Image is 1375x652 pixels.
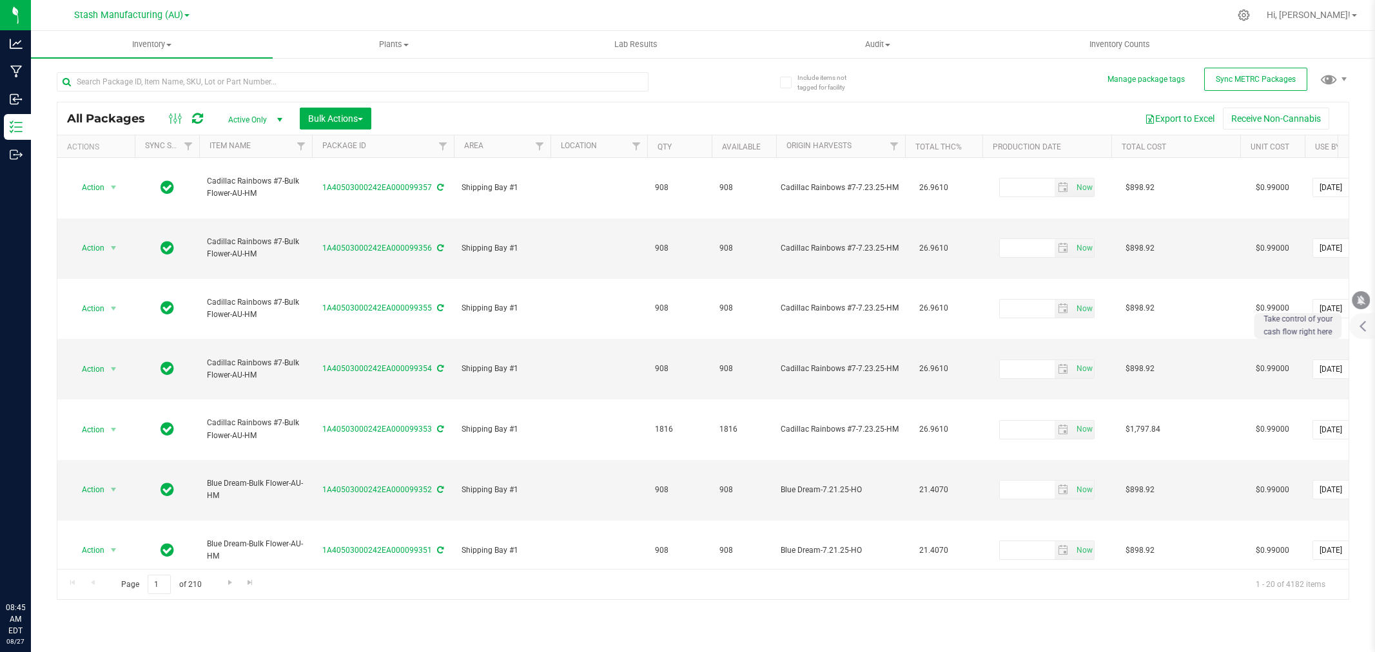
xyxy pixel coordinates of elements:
[529,135,551,157] a: Filter
[220,575,239,592] a: Go to the next page
[464,141,483,150] a: Area
[1136,108,1223,129] button: Export to Excel
[1073,239,1094,257] span: select
[291,135,312,157] a: Filter
[515,31,757,58] a: Lab Results
[148,575,171,595] input: 1
[1223,108,1329,129] button: Receive Non-Cannabis
[1240,521,1305,581] td: $0.99000
[797,73,862,92] span: Include items not tagged for facility
[719,363,768,375] span: 908
[207,175,304,200] span: Cadillac Rainbows #7-Bulk Flower-AU-HM
[1073,239,1095,258] span: Set Current date
[435,303,444,312] span: Sync from Compliance System
[70,421,105,439] span: Action
[110,575,212,595] span: Page of 210
[1055,541,1073,559] span: select
[106,239,122,257] span: select
[10,120,23,133] inline-svg: Inventory
[1055,360,1073,378] span: select
[1240,460,1305,521] td: $0.99000
[655,242,704,254] span: 908
[31,39,273,50] span: Inventory
[462,423,543,436] span: Shipping Bay #1
[913,420,955,439] span: 26.9610
[757,39,998,50] span: Audit
[781,484,901,496] div: Blue Dream-7.21.25-HO
[106,300,122,318] span: select
[161,360,174,378] span: In Sync
[626,135,647,157] a: Filter
[1055,300,1073,318] span: select
[161,299,174,317] span: In Sync
[913,360,955,378] span: 26.9610
[6,602,25,637] p: 08:45 AM EDT
[1122,142,1166,151] a: Total Cost
[1204,68,1307,91] button: Sync METRC Packages
[1055,421,1073,439] span: select
[433,135,454,157] a: Filter
[322,546,432,555] a: 1A40503000242EA000099351
[1073,541,1094,559] span: select
[655,423,704,436] span: 1816
[1119,360,1161,378] span: $898.92
[1119,239,1161,258] span: $898.92
[10,148,23,161] inline-svg: Outbound
[597,39,675,50] span: Lab Results
[1315,142,1340,151] a: Use By
[435,546,444,555] span: Sync from Compliance System
[1073,481,1095,499] span: Set Current date
[1073,178,1095,197] span: Set Current date
[322,183,432,192] a: 1A40503000242EA000099357
[913,178,955,197] span: 26.9610
[993,142,1061,151] a: Production Date
[178,135,199,157] a: Filter
[1072,39,1167,50] span: Inventory Counts
[435,485,444,494] span: Sync from Compliance System
[913,239,955,258] span: 26.9610
[300,108,371,129] button: Bulk Actions
[719,182,768,194] span: 908
[781,182,901,194] div: Cadillac Rainbows #7-7.23.25-HM
[10,65,23,78] inline-svg: Manufacturing
[161,239,174,257] span: In Sync
[210,141,251,150] a: Item Name
[322,141,366,150] a: Package ID
[308,113,363,124] span: Bulk Actions
[1216,75,1296,84] span: Sync METRC Packages
[1240,158,1305,218] td: $0.99000
[31,31,273,58] a: Inventory
[1267,10,1351,20] span: Hi, [PERSON_NAME]!
[161,481,174,499] span: In Sync
[1245,575,1336,594] span: 1 - 20 of 4182 items
[10,93,23,106] inline-svg: Inbound
[1055,239,1073,257] span: select
[1073,481,1094,499] span: select
[322,244,432,253] a: 1A40503000242EA000099356
[70,300,105,318] span: Action
[70,481,105,499] span: Action
[322,485,432,494] a: 1A40503000242EA000099352
[207,296,304,321] span: Cadillac Rainbows #7-Bulk Flower-AU-HM
[462,484,543,496] span: Shipping Bay #1
[1119,420,1167,439] span: $1,797.84
[70,239,105,257] span: Action
[70,178,105,197] span: Action
[207,357,304,381] span: Cadillac Rainbows #7-Bulk Flower-AU-HM
[781,302,901,314] div: Cadillac Rainbows #7-7.23.25-HM
[74,10,183,21] span: Stash Manufacturing (AU)
[999,31,1240,58] a: Inventory Counts
[70,541,105,559] span: Action
[781,544,901,557] div: Blue Dream-7.21.25-HO
[1055,178,1073,197] span: select
[1119,178,1161,197] span: $898.92
[1073,360,1094,378] span: select
[106,421,122,439] span: select
[1073,421,1094,439] span: select
[781,423,901,436] div: Cadillac Rainbows #7-7.23.25-HM
[1107,74,1185,85] button: Manage package tags
[655,544,704,557] span: 908
[658,142,672,151] a: Qty
[1119,541,1161,560] span: $898.92
[1236,9,1252,21] div: Manage settings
